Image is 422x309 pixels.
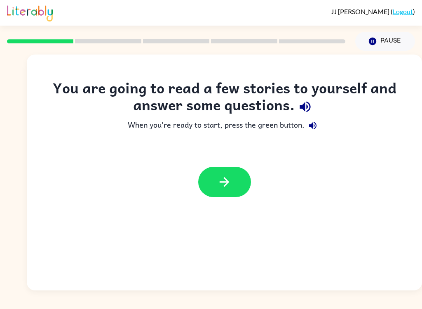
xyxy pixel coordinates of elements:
a: Logout [393,7,413,15]
div: When you're ready to start, press the green button. [43,117,406,134]
span: JJ [PERSON_NAME] [331,7,391,15]
div: ( ) [331,7,415,15]
button: Pause [355,32,415,51]
img: Literably [7,3,53,21]
div: You are going to read a few stories to yourself and answer some questions. [43,79,406,117]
